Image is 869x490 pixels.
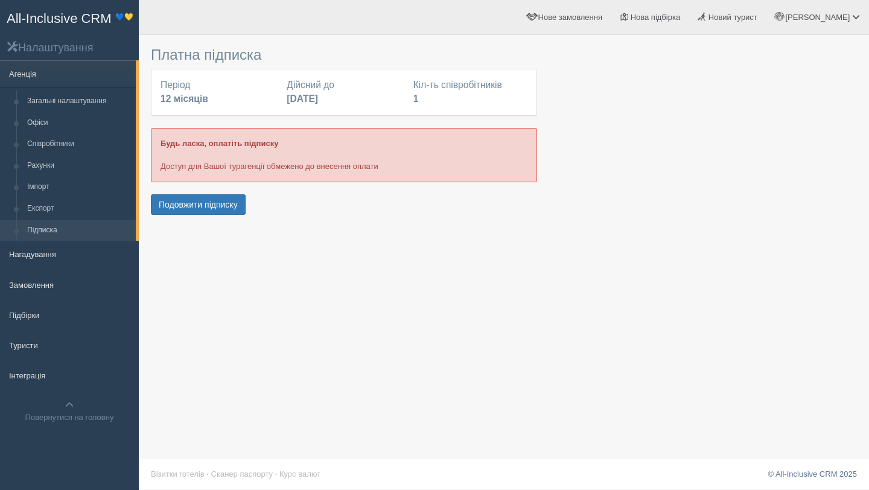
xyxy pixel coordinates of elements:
[22,91,136,112] a: Загальні налаштування
[151,47,537,63] h3: Платна підписка
[22,155,136,177] a: Рахунки
[768,469,857,479] a: © All-Inclusive CRM 2025
[211,469,273,479] a: Сканер паспорту
[115,13,133,21] sup: 💙💛
[154,78,281,106] div: Період
[22,176,136,198] a: Імпорт
[7,11,112,26] span: All-Inclusive CRM
[22,198,136,220] a: Експорт
[538,13,602,22] span: Нове замовлення
[281,78,407,106] div: Дійсний до
[1,1,138,34] a: All-Inclusive CRM 💙💛
[151,128,537,182] div: Доступ для Вашої турагенції обмежено до внесення оплати
[631,13,681,22] span: Нова підбірка
[151,194,246,215] button: Подовжити підписку
[22,220,136,241] a: Підписка
[22,112,136,134] a: Офіси
[407,78,533,106] div: Кіл-ть співробітників
[279,469,320,479] a: Курс валют
[206,469,209,479] span: ·
[413,94,419,104] b: 1
[708,13,757,22] span: Новий турист
[287,94,318,104] b: [DATE]
[151,469,205,479] a: Візитки готелів
[161,94,208,104] b: 12 місяців
[161,139,278,148] b: Будь ласка, оплатіть підписку
[275,469,278,479] span: ·
[22,133,136,155] a: Співробітники
[785,13,850,22] span: [PERSON_NAME]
